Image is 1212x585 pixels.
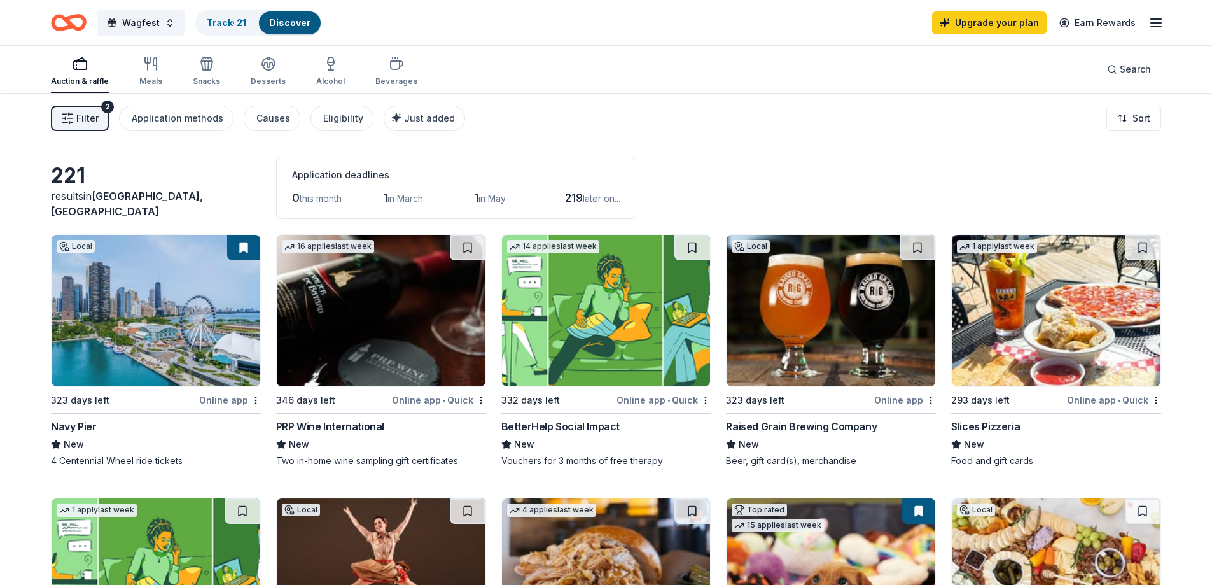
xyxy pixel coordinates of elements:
[51,419,96,434] div: Navy Pier
[957,504,995,516] div: Local
[51,234,261,467] a: Image for Navy PierLocal323 days leftOnline appNavy PierNew4 Centennial Wheel ride tickets
[244,106,300,131] button: Causes
[51,190,203,218] span: in
[443,395,445,405] span: •
[316,51,345,93] button: Alcohol
[375,51,417,93] button: Beverages
[51,393,109,408] div: 323 days left
[375,76,417,87] div: Beverages
[64,437,84,452] span: New
[323,111,363,126] div: Eligibility
[1052,11,1143,34] a: Earn Rewards
[727,235,935,386] img: Image for Raised Grain Brewing Company
[282,240,374,253] div: 16 applies last week
[667,395,670,405] span: •
[276,393,335,408] div: 346 days left
[951,234,1161,467] a: Image for Slices Pizzeria1 applylast week293 days leftOnline app•QuickSlices PizzeriaNewFood and ...
[732,504,787,516] div: Top rated
[76,111,99,126] span: Filter
[122,15,160,31] span: Wagfest
[1118,395,1120,405] span: •
[292,191,300,204] span: 0
[507,240,599,253] div: 14 applies last week
[726,419,877,434] div: Raised Grain Brewing Company
[387,193,423,204] span: in March
[139,76,162,87] div: Meals
[616,392,711,408] div: Online app Quick
[276,455,486,467] div: Two in-home wine sampling gift certificates
[289,437,309,452] span: New
[139,51,162,93] button: Meals
[276,234,486,467] a: Image for PRP Wine International16 applieslast week346 days leftOnline app•QuickPRP Wine Internat...
[97,10,185,36] button: Wagfest
[51,106,109,131] button: Filter2
[199,392,261,408] div: Online app
[1067,392,1161,408] div: Online app Quick
[1106,106,1161,131] button: Sort
[51,51,109,93] button: Auction & raffle
[51,455,261,467] div: 4 Centennial Wheel ride tickets
[292,167,620,183] div: Application deadlines
[501,455,711,467] div: Vouchers for 3 months of free therapy
[501,419,620,434] div: BetterHelp Social Impact
[501,234,711,467] a: Image for BetterHelp Social Impact14 applieslast week332 days leftOnline app•QuickBetterHelp Soci...
[732,240,770,253] div: Local
[310,106,373,131] button: Eligibility
[514,437,534,452] span: New
[101,101,114,113] div: 2
[957,240,1037,253] div: 1 apply last week
[739,437,759,452] span: New
[732,519,824,532] div: 15 applies last week
[132,111,223,126] div: Application methods
[51,76,109,87] div: Auction & raffle
[1132,111,1150,126] span: Sort
[51,190,203,218] span: [GEOGRAPHIC_DATA], [GEOGRAPHIC_DATA]
[384,106,465,131] button: Just added
[951,419,1020,434] div: Slices Pizzeria
[964,437,984,452] span: New
[932,11,1047,34] a: Upgrade your plan
[51,8,87,38] a: Home
[277,235,485,386] img: Image for PRP Wine International
[952,235,1160,386] img: Image for Slices Pizzeria
[726,234,936,467] a: Image for Raised Grain Brewing CompanyLocal323 days leftOnline appRaised Grain Brewing CompanyNew...
[478,193,506,204] span: in May
[565,191,583,204] span: 219
[195,10,322,36] button: Track· 21Discover
[874,392,936,408] div: Online app
[404,113,455,123] span: Just added
[1097,57,1161,82] button: Search
[193,51,220,93] button: Snacks
[57,240,95,253] div: Local
[951,393,1010,408] div: 293 days left
[726,455,936,467] div: Beer, gift card(s), merchandise
[51,163,261,188] div: 221
[392,392,486,408] div: Online app Quick
[507,504,596,517] div: 4 applies last week
[583,193,620,204] span: later on...
[251,51,286,93] button: Desserts
[726,393,784,408] div: 323 days left
[51,188,261,219] div: results
[269,17,310,28] a: Discover
[282,504,320,516] div: Local
[57,504,137,517] div: 1 apply last week
[119,106,233,131] button: Application methods
[52,235,260,386] img: Image for Navy Pier
[951,455,1161,467] div: Food and gift cards
[501,393,560,408] div: 332 days left
[474,191,478,204] span: 1
[207,17,246,28] a: Track· 21
[1120,62,1151,77] span: Search
[502,235,711,386] img: Image for BetterHelp Social Impact
[276,419,384,434] div: PRP Wine International
[300,193,342,204] span: this month
[251,76,286,87] div: Desserts
[256,111,290,126] div: Causes
[383,191,387,204] span: 1
[193,76,220,87] div: Snacks
[316,76,345,87] div: Alcohol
